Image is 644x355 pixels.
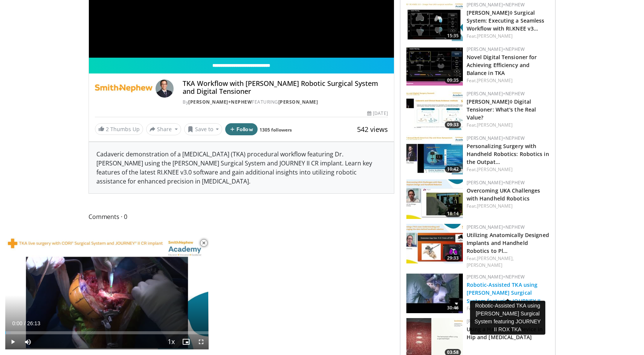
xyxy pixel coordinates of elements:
span: 0:00 [12,320,22,326]
img: 5b4cbf1c-87be-4ca6-ab7d-68ca6976f3d3.150x105_q85_crop-smart_upscale.jpg [406,224,463,263]
img: Smith+Nephew [95,80,153,98]
a: [PERSON_NAME]+Nephew [467,135,525,141]
div: Feat. [467,166,549,173]
a: [PERSON_NAME]◊ Digital Tensioner: What's the Real Value? [467,98,536,121]
a: Personalizing Surgery with Handheld Robotics: Robotics in the Outpat… [467,142,549,165]
img: 36f118e5-c61b-4330-8c9d-ae9350111982.150x105_q85_crop-smart_upscale.jpg [406,179,463,219]
img: d599d688-3a86-4827-b8cb-f88a5be2a928.150x105_q85_crop-smart_upscale.jpg [406,135,463,174]
button: Share [146,123,181,135]
a: Novel Digital Tensioner for Achieving Efficiency and Balance in TKA [467,54,537,77]
span: 30:46 [445,305,461,311]
a: Using a Hemostasis Device in Hip and [MEDICAL_DATA] [467,326,543,341]
a: [PERSON_NAME]+Nephew [467,46,525,52]
span: 29:33 [445,255,461,262]
div: Feat. [467,203,549,210]
button: Mute [20,334,35,349]
a: Utilizing Anatomically Designed Implants and Handheld Robotics to Pl… [467,231,549,254]
button: Fullscreen [194,334,209,349]
a: [PERSON_NAME] [477,77,513,84]
a: [PERSON_NAME], [477,255,514,262]
img: Avatar [156,80,174,98]
div: Robotic-Assisted TKA using [PERSON_NAME] Surgical System featuring JOURNEY II ROX TKA [470,301,545,335]
a: Robotic-Assisted TKA using [PERSON_NAME] Surgical System featuring JOURNEY II… [467,281,545,304]
span: 10:42 [445,166,461,173]
video-js: Video Player [5,235,209,350]
div: Feat. [467,255,549,269]
a: 10:42 [406,135,463,174]
a: 18:14 [406,179,463,219]
img: b9e988bb-7d46-414d-b47b-d0329442710b.150x105_q85_crop-smart_upscale.jpg [406,274,463,313]
a: [PERSON_NAME]+Nephew [188,99,252,105]
div: Feat. [467,33,549,40]
div: By FEATURING [183,99,388,106]
a: [PERSON_NAME]+Nephew [467,179,525,186]
a: [PERSON_NAME]+Nephew [467,274,525,280]
a: 15:35 [406,2,463,41]
div: Progress Bar [5,331,209,334]
a: [PERSON_NAME]+Nephew [467,318,525,324]
a: 1305 followers [259,127,292,133]
a: [PERSON_NAME] [477,33,513,39]
a: 09:35 [406,46,463,86]
button: Follow [225,123,258,135]
a: 29:33 [406,224,463,263]
a: [PERSON_NAME]+Nephew [467,90,525,97]
a: [PERSON_NAME] [467,262,502,268]
a: 09:33 [406,90,463,130]
a: [PERSON_NAME] [477,203,513,209]
span: 15:35 [445,32,461,39]
a: 2 Thumbs Up [95,123,143,135]
div: Feat. [467,77,549,84]
span: / [24,320,26,326]
div: Cadaveric demonstration of a [MEDICAL_DATA] (TKA) procedural workflow featuring Dr. [PERSON_NAME]... [89,142,394,193]
span: 26:13 [27,320,40,326]
a: [PERSON_NAME] [477,166,513,173]
span: 542 views [357,125,388,134]
span: 09:33 [445,121,461,128]
img: 6906a9b6-27f2-4396-b1b2-551f54defe1e.150x105_q85_crop-smart_upscale.jpg [406,46,463,86]
a: Overcoming UKA Challenges with Handheld Robotics [467,187,540,202]
a: [PERSON_NAME] [477,122,513,128]
span: 09:35 [445,77,461,84]
img: 72f8c4c6-2ed0-4097-a262-5c97cbbe0685.150x105_q85_crop-smart_upscale.jpg [406,90,463,130]
button: Close [196,235,211,251]
a: [PERSON_NAME]+Nephew [467,224,525,230]
a: [PERSON_NAME]+Nephew [467,2,525,8]
button: Save to [184,123,223,135]
span: 2 [106,125,109,133]
div: [DATE] [367,110,388,117]
a: [PERSON_NAME]◊ Surgical System: Executing a Seamless Workflow with RI.KNEE v3… [467,9,545,32]
button: Playback Rate [163,334,179,349]
h4: TKA Workflow with [PERSON_NAME] Robotic Surgical System and Digital Tensioner [183,80,388,96]
span: 18:14 [445,210,461,217]
button: Play [5,334,20,349]
button: Enable picture-in-picture mode [179,334,194,349]
img: 50c97ff3-26b0-43aa-adeb-5f1249a916fc.150x105_q85_crop-smart_upscale.jpg [406,2,463,41]
span: Comments 0 [89,212,394,222]
div: Feat. [467,305,549,312]
div: Feat. [467,122,549,129]
a: [PERSON_NAME] [278,99,318,105]
a: 30:46 [406,274,463,313]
